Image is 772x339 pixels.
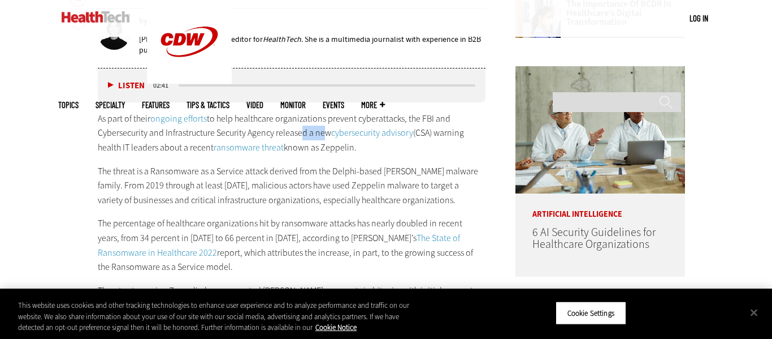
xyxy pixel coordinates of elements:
[98,232,460,259] a: The State of Ransomware in Healthcare 2022
[214,141,284,153] a: ransomware threat
[515,66,685,194] img: Doctors meeting in the office
[741,300,766,325] button: Close
[689,13,708,23] a: Log in
[246,101,263,109] a: Video
[556,301,626,325] button: Cookie Settings
[62,11,130,23] img: Home
[98,216,485,274] p: The percentage of healthcare organizations hit by ransomware attacks has nearly doubled in recent...
[361,101,385,109] span: More
[280,101,306,109] a: MonITor
[315,323,357,332] a: More information about your privacy
[323,101,344,109] a: Events
[58,101,79,109] span: Topics
[515,194,685,218] p: Artificial Intelligence
[689,12,708,24] div: User menu
[331,127,413,139] a: cybersecurity advisory
[532,225,656,252] a: 6 AI Security Guidelines for Healthcare Organizations
[98,164,485,208] p: The threat is a Ransomware as a Service attack derived from the Delphi-based [PERSON_NAME] malwar...
[142,101,170,109] a: Features
[147,75,232,87] a: CDW
[98,111,485,155] p: As part of their to help healthcare organizations prevent cyberattacks, the FBI and Cybersecurity...
[150,113,207,125] a: ongoing efforts
[187,101,229,109] a: Tips & Tactics
[96,101,125,109] span: Specialty
[18,300,424,333] div: This website uses cookies and other tracking technologies to enhance user experience and to analy...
